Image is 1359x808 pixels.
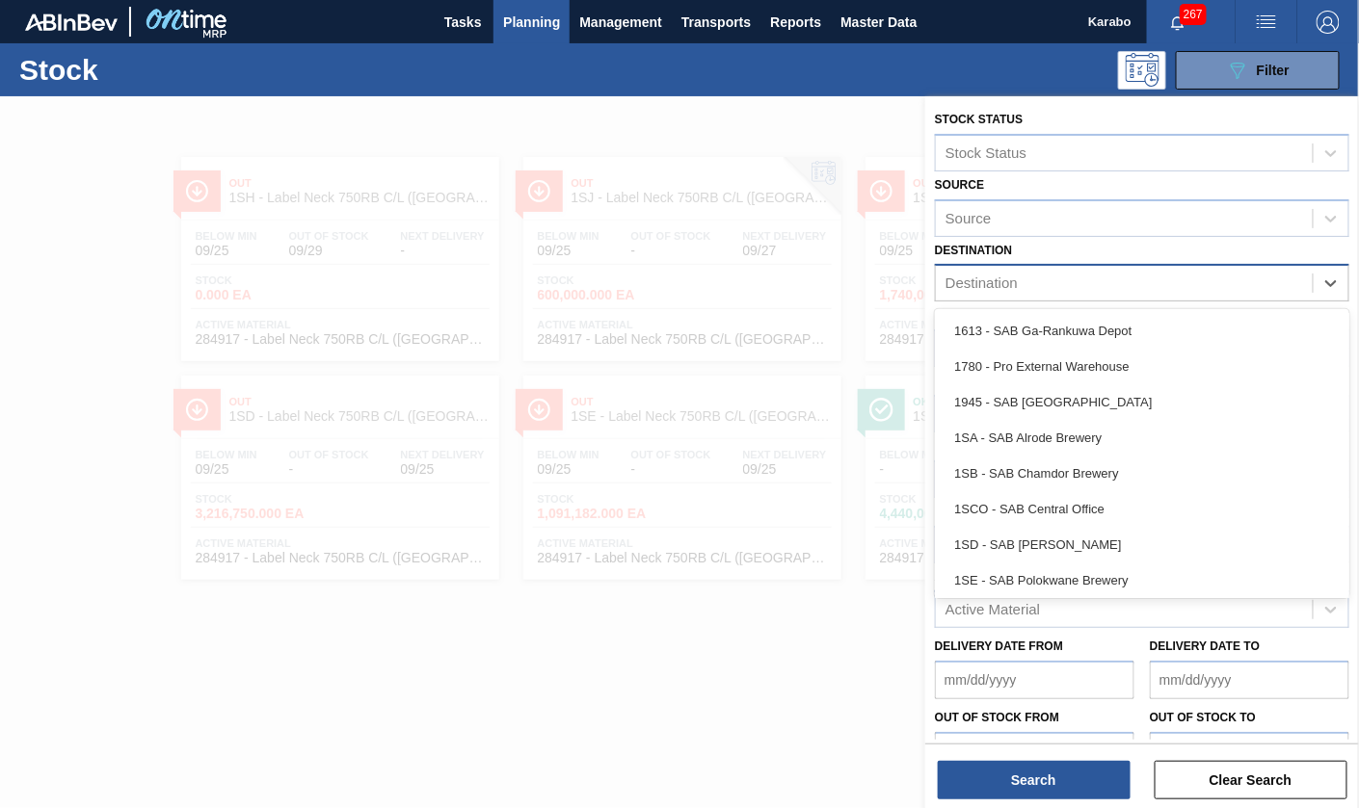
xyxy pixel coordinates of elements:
div: Stock Status [946,144,1026,161]
span: Planning [503,11,560,34]
span: Management [579,11,662,34]
div: 1780 - Pro External Warehouse [935,349,1349,384]
span: Transports [681,11,751,34]
img: TNhmsLtSVTkK8tSr43FrP2fwEKptu5GPRR3wAAAABJRU5ErkJggg== [25,13,118,31]
h1: Stock [19,59,291,81]
label: Destination [935,244,1012,257]
div: Programming: no user selected [1118,51,1166,90]
label: Source [935,178,984,192]
label: Out of Stock to [1150,711,1256,724]
div: 1613 - SAB Ga-Rankuwa Depot [935,313,1349,349]
div: Destination [946,275,1018,292]
button: Notifications [1147,9,1209,36]
div: 1SD - SAB [PERSON_NAME] [935,527,1349,562]
input: mm/dd/yyyy [935,732,1134,770]
span: Tasks [441,11,484,34]
span: Reports [770,11,821,34]
label: Coordination [935,308,1025,322]
div: Source [946,210,992,226]
div: 1SCO - SAB Central Office [935,491,1349,527]
div: Active Material [946,602,1040,618]
div: 1SA - SAB Alrode Brewery [935,420,1349,456]
label: Out of Stock from [935,711,1059,724]
div: 1SB - SAB Chamdor Brewery [935,456,1349,491]
span: Filter [1257,63,1290,78]
label: Stock Status [935,113,1023,126]
span: Master Data [840,11,917,34]
button: Filter [1176,51,1340,90]
input: mm/dd/yyyy [1150,732,1349,770]
div: 1SE - SAB Polokwane Brewery [935,562,1349,598]
img: userActions [1255,11,1278,34]
input: mm/dd/yyyy [935,661,1134,699]
div: 1945 - SAB [GEOGRAPHIC_DATA] [935,384,1349,420]
input: mm/dd/yyyy [1150,661,1349,699]
img: Logout [1317,11,1340,34]
label: Delivery Date to [1150,639,1260,653]
span: 267 [1180,4,1207,25]
label: Delivery Date from [935,639,1063,653]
